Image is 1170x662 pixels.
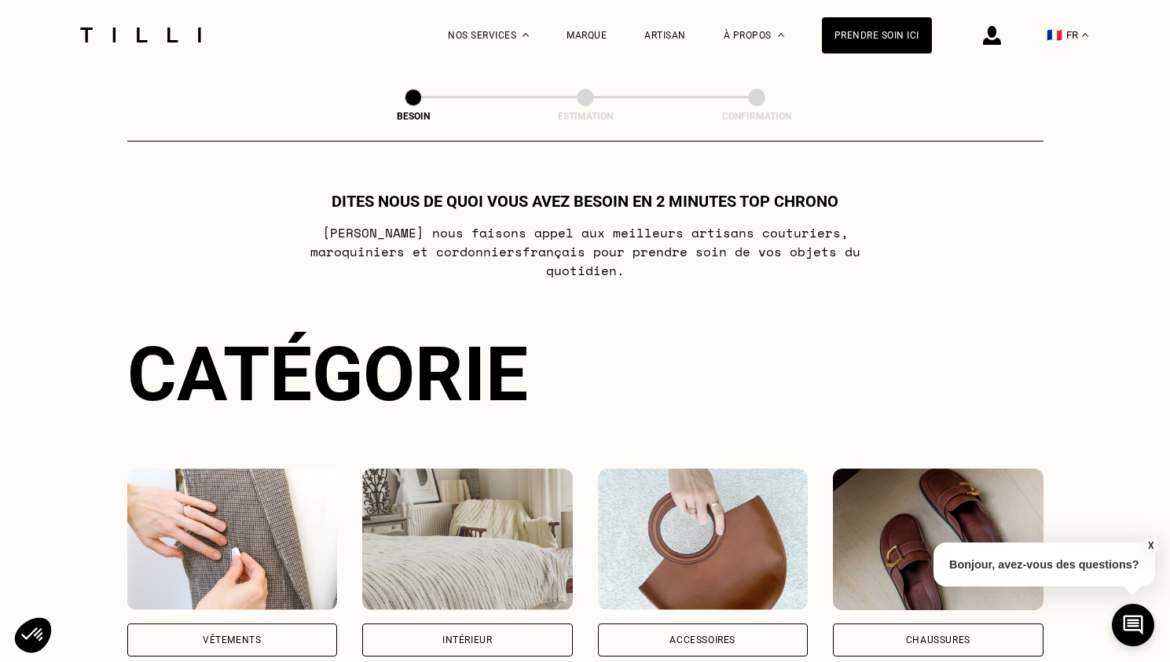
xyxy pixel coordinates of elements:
[906,635,970,645] div: Chaussures
[442,635,492,645] div: Intérieur
[644,30,686,41] a: Artisan
[127,469,338,610] img: Vêtements
[983,26,1001,45] img: icône connexion
[598,469,809,610] img: Accessoires
[127,330,1043,418] div: Catégorie
[203,635,261,645] div: Vêtements
[778,33,784,37] img: Menu déroulant à propos
[669,635,735,645] div: Accessoires
[332,192,838,211] h1: Dites nous de quoi vous avez besoin en 2 minutes top chrono
[362,469,573,610] img: Intérieur
[1142,537,1158,554] button: X
[273,223,897,280] p: [PERSON_NAME] nous faisons appel aux meilleurs artisans couturiers , maroquiniers et cordonniers ...
[523,33,529,37] img: Menu déroulant
[507,111,664,122] div: Estimation
[933,542,1155,587] p: Bonjour, avez-vous des questions?
[1047,28,1062,42] span: 🇫🇷
[822,17,932,53] a: Prendre soin ici
[335,111,492,122] div: Besoin
[678,111,835,122] div: Confirmation
[1082,33,1088,37] img: menu déroulant
[75,28,207,42] img: Logo du service de couturière Tilli
[567,30,607,41] a: Marque
[833,469,1043,610] img: Chaussures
